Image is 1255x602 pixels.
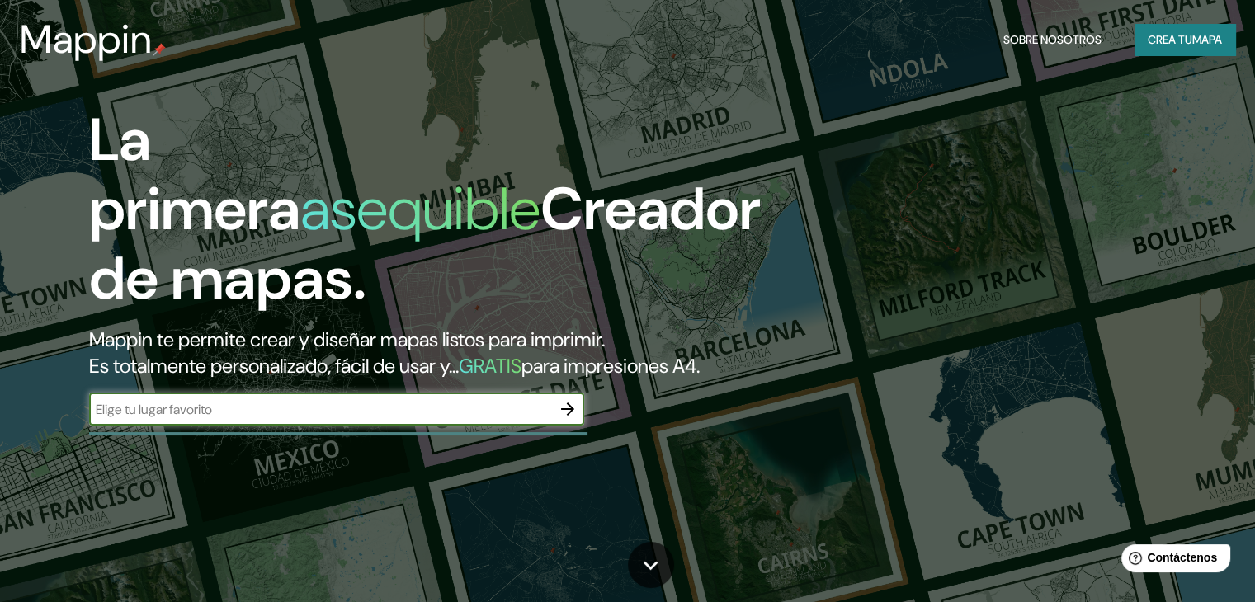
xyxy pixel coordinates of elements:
button: Sobre nosotros [997,24,1108,55]
font: Mappin [20,13,153,65]
img: pin de mapeo [153,43,166,56]
iframe: Lanzador de widgets de ayuda [1108,538,1237,584]
button: Crea tumapa [1135,24,1235,55]
font: La primera [89,101,300,247]
input: Elige tu lugar favorito [89,400,551,419]
font: Creador de mapas. [89,171,761,317]
font: Mappin te permite crear y diseñar mapas listos para imprimir. [89,327,605,352]
font: asequible [300,171,540,247]
font: GRATIS [459,353,521,379]
font: Crea tu [1148,32,1192,47]
font: Sobre nosotros [1003,32,1102,47]
font: Es totalmente personalizado, fácil de usar y... [89,353,459,379]
font: para impresiones A4. [521,353,700,379]
font: mapa [1192,32,1222,47]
